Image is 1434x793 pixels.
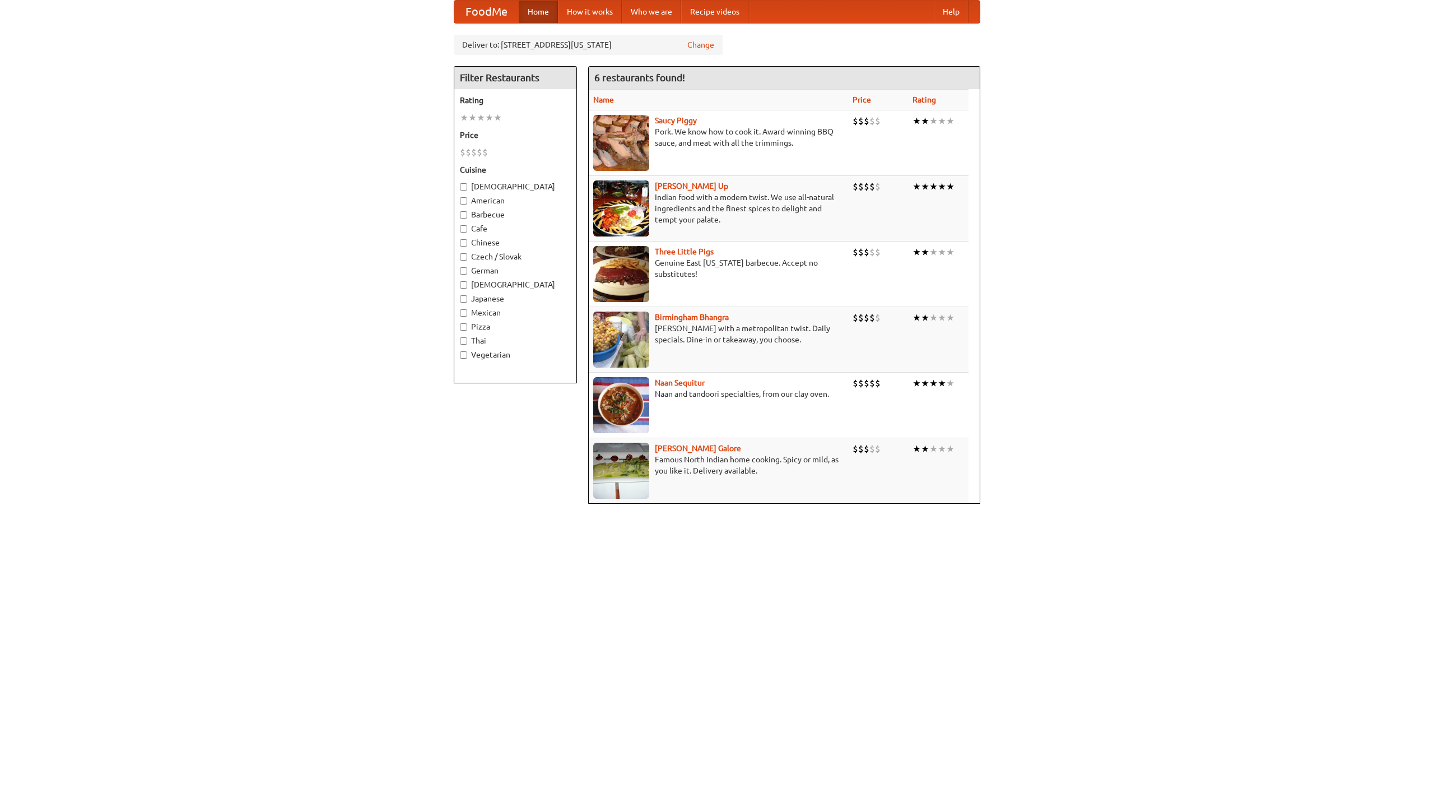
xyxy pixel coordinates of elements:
[858,312,864,324] li: $
[912,377,921,389] li: ★
[938,180,946,193] li: ★
[454,1,519,23] a: FoodMe
[875,377,881,389] li: $
[869,443,875,455] li: $
[875,312,881,324] li: $
[519,1,558,23] a: Home
[869,377,875,389] li: $
[938,115,946,127] li: ★
[460,129,571,141] h5: Price
[912,246,921,258] li: ★
[681,1,748,23] a: Recipe videos
[858,115,864,127] li: $
[593,323,844,345] p: [PERSON_NAME] with a metropolitan twist. Daily specials. Dine-in or takeaway, you choose.
[485,112,493,124] li: ★
[655,116,697,125] a: Saucy Piggy
[921,377,929,389] li: ★
[460,181,571,192] label: [DEMOGRAPHIC_DATA]
[858,246,864,258] li: $
[493,112,502,124] li: ★
[460,307,571,318] label: Mexican
[938,377,946,389] li: ★
[460,321,571,332] label: Pizza
[460,295,467,303] input: Japanese
[929,180,938,193] li: ★
[593,257,844,280] p: Genuine East [US_STATE] barbecue. Accept no substitutes!
[921,312,929,324] li: ★
[912,95,936,104] a: Rating
[864,115,869,127] li: $
[853,312,858,324] li: $
[460,197,467,205] input: American
[460,146,465,159] li: $
[468,112,477,124] li: ★
[460,209,571,220] label: Barbecue
[593,115,649,171] img: saucy.jpg
[946,377,955,389] li: ★
[558,1,622,23] a: How it works
[460,195,571,206] label: American
[934,1,969,23] a: Help
[655,182,728,191] a: [PERSON_NAME] Up
[858,377,864,389] li: $
[858,443,864,455] li: $
[921,443,929,455] li: ★
[460,225,467,233] input: Cafe
[593,126,844,149] p: Pork. We know how to cook it. Award-winning BBQ sauce, and meat with all the trimmings.
[460,281,467,289] input: [DEMOGRAPHIC_DATA]
[853,246,858,258] li: $
[853,115,858,127] li: $
[482,146,488,159] li: $
[864,443,869,455] li: $
[593,246,649,302] img: littlepigs.jpg
[594,72,685,83] ng-pluralize: 6 restaurants found!
[460,223,571,234] label: Cafe
[460,265,571,276] label: German
[875,246,881,258] li: $
[912,312,921,324] li: ★
[929,246,938,258] li: ★
[593,192,844,225] p: Indian food with a modern twist. We use all-natural ingredients and the finest spices to delight ...
[929,312,938,324] li: ★
[593,95,614,104] a: Name
[465,146,471,159] li: $
[471,146,477,159] li: $
[593,180,649,236] img: curryup.jpg
[687,39,714,50] a: Change
[460,112,468,124] li: ★
[454,67,576,89] h4: Filter Restaurants
[853,95,871,104] a: Price
[622,1,681,23] a: Who we are
[460,309,467,317] input: Mexican
[460,351,467,359] input: Vegetarian
[946,312,955,324] li: ★
[460,279,571,290] label: [DEMOGRAPHIC_DATA]
[460,337,467,345] input: Thai
[946,246,955,258] li: ★
[875,180,881,193] li: $
[853,443,858,455] li: $
[460,253,467,261] input: Czech / Slovak
[929,443,938,455] li: ★
[929,377,938,389] li: ★
[946,180,955,193] li: ★
[869,312,875,324] li: $
[912,443,921,455] li: ★
[593,312,649,368] img: bhangra.jpg
[460,183,467,191] input: [DEMOGRAPHIC_DATA]
[477,112,485,124] li: ★
[593,443,649,499] img: currygalore.jpg
[912,180,921,193] li: ★
[864,377,869,389] li: $
[460,95,571,106] h5: Rating
[875,443,881,455] li: $
[864,246,869,258] li: $
[460,211,467,219] input: Barbecue
[477,146,482,159] li: $
[655,247,714,256] a: Three Little Pigs
[912,115,921,127] li: ★
[460,251,571,262] label: Czech / Slovak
